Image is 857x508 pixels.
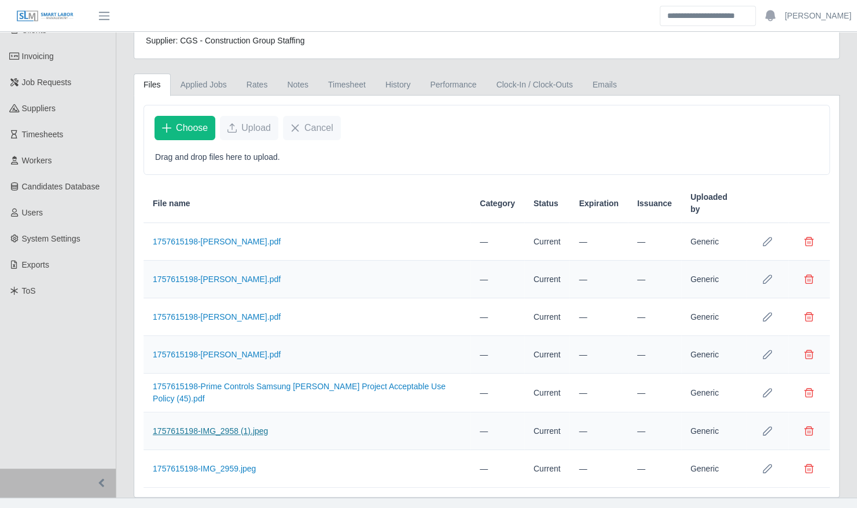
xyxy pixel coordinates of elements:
td: — [569,374,627,412]
span: Timesheets [22,130,64,139]
td: Generic [681,450,746,488]
a: 1757615198-[PERSON_NAME].pdf [153,237,281,246]
td: — [569,298,627,336]
a: Emails [583,74,627,96]
a: 1757615198-Prime Controls Samsung [PERSON_NAME] Project Acceptable Use Policy (45).pdf [153,382,446,403]
span: Candidates Database [22,182,100,191]
a: [PERSON_NAME] [785,10,851,22]
button: Delete file [797,343,821,366]
td: — [569,450,627,488]
span: Expiration [579,198,618,210]
a: Applied Jobs [171,74,237,96]
td: Current [524,261,570,298]
span: Issuance [637,198,672,210]
button: Delete file [797,457,821,480]
button: Delete file [797,419,821,443]
a: Timesheet [318,74,376,96]
p: Drag and drop files here to upload. [155,151,818,163]
td: Current [524,412,570,450]
a: 1757615198-[PERSON_NAME].pdf [153,312,281,321]
td: Generic [681,261,746,298]
a: 1757615198-[PERSON_NAME].pdf [153,350,281,359]
button: Row Edit [756,343,779,366]
span: Uploaded by [690,191,737,215]
td: — [470,374,524,412]
td: — [569,412,627,450]
button: Row Edit [756,381,779,404]
td: — [470,223,524,261]
button: Choose [155,116,215,140]
span: Workers [22,156,52,165]
span: File name [153,198,190,210]
td: — [470,412,524,450]
td: — [470,261,524,298]
td: Generic [681,298,746,336]
button: Row Edit [756,268,779,291]
a: Rates [237,74,278,96]
a: 1757615198-IMG_2958 (1).jpeg [153,426,268,436]
a: History [376,74,421,96]
button: Upload [220,116,278,140]
span: Exports [22,260,49,269]
td: Generic [681,412,746,450]
td: — [569,223,627,261]
span: Job Requests [22,78,72,87]
td: — [628,298,681,336]
a: Files [134,74,171,96]
button: Cancel [283,116,341,140]
a: 1757615198-IMG_2959.jpeg [153,464,256,473]
span: Category [480,198,515,210]
td: — [470,298,524,336]
td: Current [524,374,570,412]
td: Current [524,223,570,261]
span: ToS [22,286,36,295]
button: Delete file [797,305,821,328]
a: Performance [420,74,486,96]
td: Current [524,336,570,374]
td: — [470,450,524,488]
button: Row Edit [756,457,779,480]
button: Delete file [797,268,821,291]
td: — [628,450,681,488]
span: System Settings [22,234,80,243]
span: Cancel [304,121,333,135]
td: — [628,336,681,374]
span: Suppliers [22,104,56,113]
td: — [628,412,681,450]
td: Generic [681,374,746,412]
a: Notes [277,74,318,96]
button: Row Edit [756,230,779,253]
td: — [569,261,627,298]
span: Supplier: CGS - Construction Group Staffing [146,36,304,45]
td: — [628,223,681,261]
a: 1757615198-[PERSON_NAME].pdf [153,275,281,284]
td: — [628,374,681,412]
input: Search [660,6,756,26]
span: Users [22,208,43,217]
button: Delete file [797,381,821,404]
a: Clock-In / Clock-Outs [486,74,582,96]
span: Upload [241,121,271,135]
td: Current [524,450,570,488]
td: — [569,336,627,374]
span: Invoicing [22,52,54,61]
td: Generic [681,336,746,374]
td: Generic [681,223,746,261]
img: SLM Logo [16,10,74,23]
button: Row Edit [756,305,779,328]
span: Status [534,198,558,210]
button: Row Edit [756,419,779,443]
td: — [470,336,524,374]
td: — [628,261,681,298]
td: Current [524,298,570,336]
span: Choose [176,121,208,135]
button: Delete file [797,230,821,253]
